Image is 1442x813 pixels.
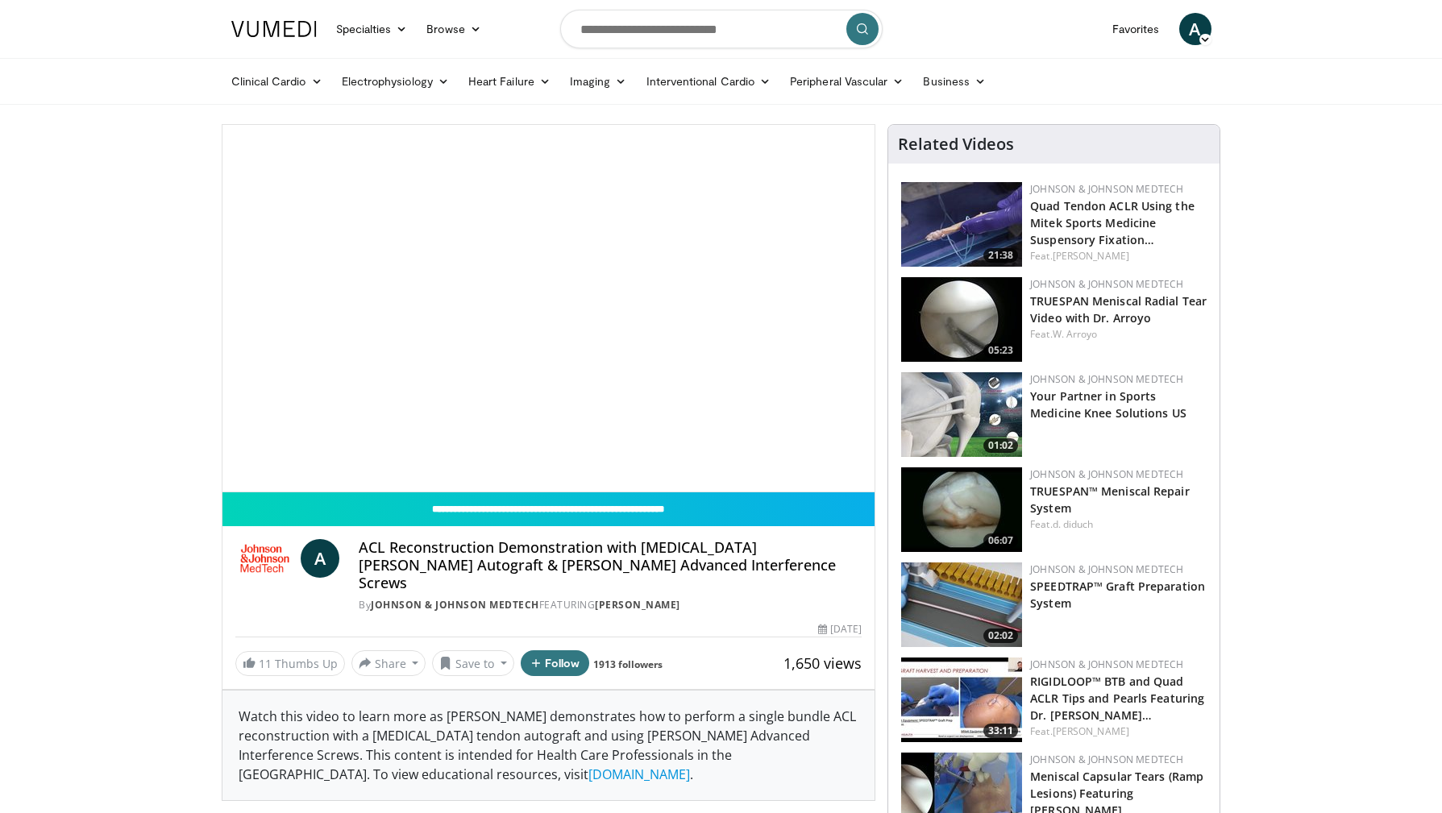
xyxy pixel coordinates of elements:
[1030,753,1183,766] a: Johnson & Johnson MedTech
[901,657,1022,742] a: 33:11
[1030,657,1183,671] a: Johnson & Johnson MedTech
[1103,13,1170,45] a: Favorites
[1030,293,1207,326] a: TRUESPAN Meniscal Radial Tear Video with Dr. Arroyo
[1179,13,1211,45] a: A
[1030,467,1183,481] a: Johnson & Johnson MedTech
[898,135,1014,154] h4: Related Videos
[459,65,560,97] a: Heart Failure
[521,650,590,676] button: Follow
[901,467,1022,552] a: 06:07
[1053,517,1094,531] a: d. diduch
[1030,249,1207,263] div: Feat.
[1053,327,1098,341] a: W. Arroyo
[222,65,332,97] a: Clinical Cardio
[231,21,317,37] img: VuMedi Logo
[560,10,883,48] input: Search topics, interventions
[901,277,1022,362] img: a9cbc79c-1ae4-425c-82e8-d1f73baa128b.150x105_q85_crop-smart_upscale.jpg
[1053,724,1129,738] a: [PERSON_NAME]
[301,539,339,578] a: A
[222,125,875,492] video-js: Video Player
[901,372,1022,457] img: 0543fda4-7acd-4b5c-b055-3730b7e439d4.150x105_q85_crop-smart_upscale.jpg
[983,628,1018,643] span: 02:02
[901,562,1022,647] a: 02:02
[1030,372,1183,386] a: Johnson & Johnson MedTech
[1030,483,1190,516] a: TRUESPAN™ Meniscal Repair System
[259,656,272,671] span: 11
[1053,249,1129,263] a: [PERSON_NAME]
[1030,327,1207,342] div: Feat.
[371,598,539,612] a: Johnson & Johnson MedTech
[901,562,1022,647] img: a46a2fe1-2704-4a9e-acc3-1c278068f6c4.150x105_q85_crop-smart_upscale.jpg
[780,65,913,97] a: Peripheral Vascular
[359,539,862,591] h4: ACL Reconstruction Demonstration with [MEDICAL_DATA][PERSON_NAME] Autograft & [PERSON_NAME] Advan...
[332,65,459,97] a: Electrophysiology
[983,343,1018,358] span: 05:23
[1030,277,1183,291] a: Johnson & Johnson MedTech
[983,248,1018,263] span: 21:38
[222,691,875,800] div: Watch this video to learn more as [PERSON_NAME] demonstrates how to perform a single bundle ACL r...
[1030,724,1207,739] div: Feat.
[1030,198,1195,247] a: Quad Tendon ACLR Using the Mitek Sports Medicine Suspensory Fixation…
[1030,388,1186,421] a: Your Partner in Sports Medicine Knee Solutions US
[595,598,680,612] a: [PERSON_NAME]
[351,650,426,676] button: Share
[1030,517,1207,532] div: Feat.
[901,372,1022,457] a: 01:02
[1030,674,1204,723] a: RIGIDLOOP™ BTB and Quad ACLR Tips and Pearls Featuring Dr. [PERSON_NAME]…
[326,13,418,45] a: Specialties
[913,65,995,97] a: Business
[1030,562,1183,576] a: Johnson & Johnson MedTech
[983,438,1018,453] span: 01:02
[359,598,862,612] div: By FEATURING
[560,65,637,97] a: Imaging
[901,182,1022,267] img: b78fd9da-dc16-4fd1-a89d-538d899827f1.150x105_q85_crop-smart_upscale.jpg
[901,277,1022,362] a: 05:23
[1030,579,1205,611] a: SPEEDTRAP™ Graft Preparation System
[818,622,862,637] div: [DATE]
[417,13,491,45] a: Browse
[783,653,862,673] span: 1,650 views
[432,650,514,676] button: Save to
[593,657,663,671] a: 1913 followers
[901,182,1022,267] a: 21:38
[1030,182,1183,196] a: Johnson & Johnson MedTech
[983,724,1018,738] span: 33:11
[637,65,781,97] a: Interventional Cardio
[901,467,1022,552] img: e42d750b-549a-4175-9691-fdba1d7a6a0f.150x105_q85_crop-smart_upscale.jpg
[235,651,345,676] a: 11 Thumbs Up
[983,533,1018,548] span: 06:07
[588,765,690,783] a: [DOMAIN_NAME]
[901,657,1022,742] img: 4bc3a03c-f47c-4100-84fa-650097507746.150x105_q85_crop-smart_upscale.jpg
[235,539,295,578] img: Johnson & Johnson MedTech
